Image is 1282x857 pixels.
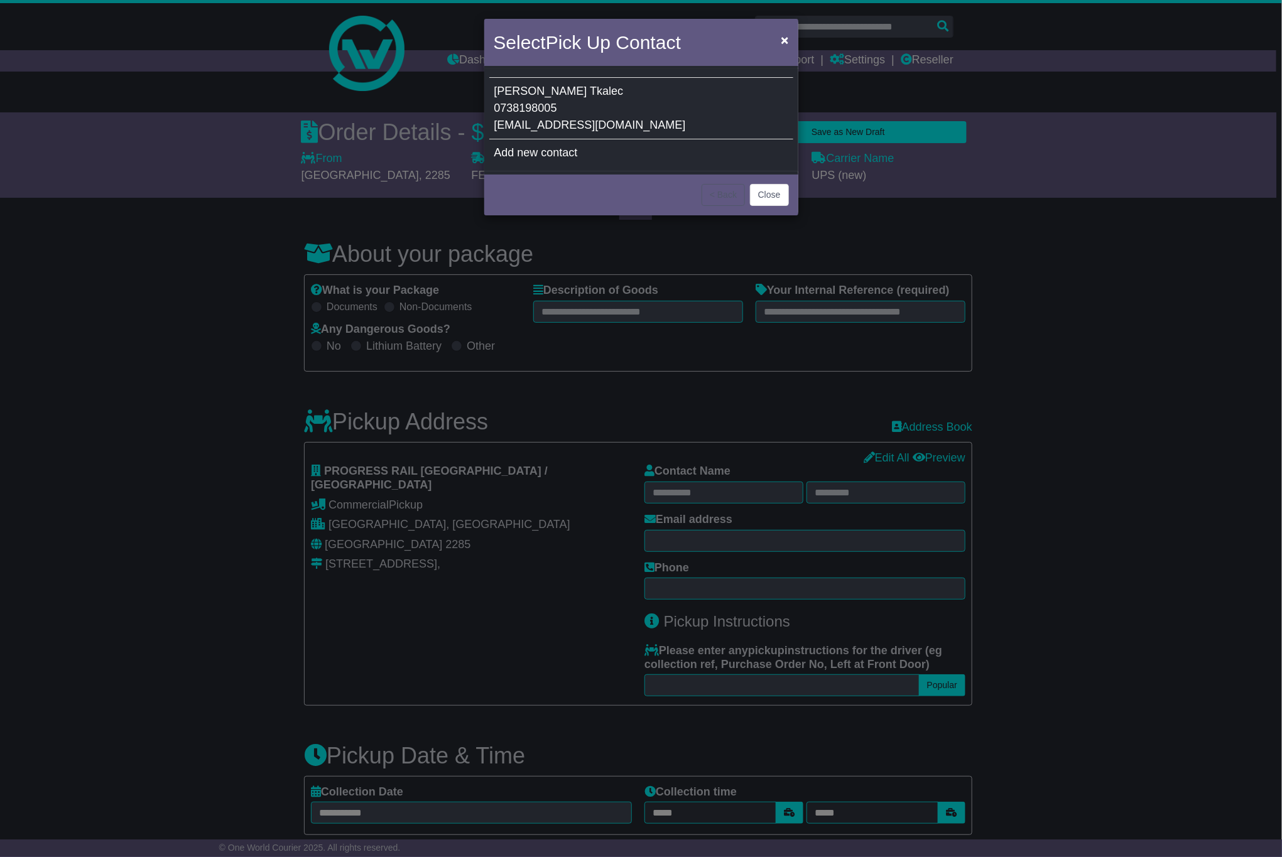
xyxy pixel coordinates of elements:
[774,27,795,53] button: Close
[494,85,587,97] span: [PERSON_NAME]
[590,85,623,97] span: Tkalec
[546,32,611,53] span: Pick Up
[616,32,681,53] span: Contact
[494,28,681,57] h4: Select
[494,146,578,159] span: Add new contact
[750,184,789,206] button: Close
[494,119,686,131] span: [EMAIL_ADDRESS][DOMAIN_NAME]
[702,184,745,206] button: < Back
[494,102,557,114] span: 0738198005
[781,33,788,47] span: ×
